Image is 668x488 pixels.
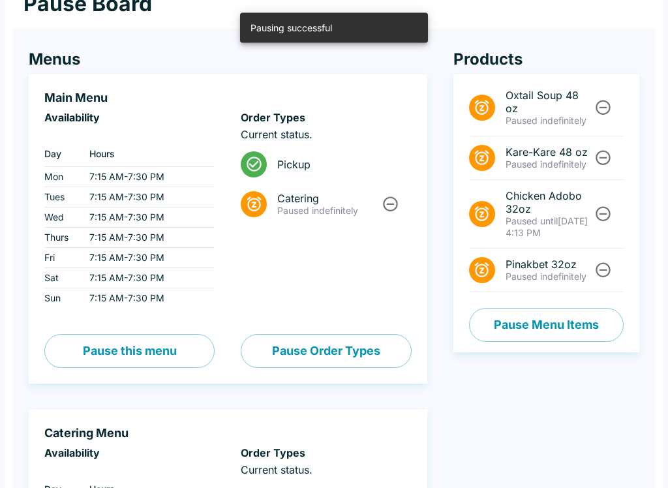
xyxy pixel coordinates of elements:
[506,115,592,127] p: Paused indefinitely
[591,96,615,120] button: Unpause
[277,206,380,217] p: Paused indefinitely
[44,142,79,168] th: Day
[506,258,592,271] span: Pinakbet 32oz
[79,168,215,188] td: 7:15 AM - 7:30 PM
[506,190,592,216] span: Chicken Adobo 32oz
[453,50,639,70] h4: Products
[44,249,79,269] td: Fri
[277,192,380,206] span: Catering
[241,129,411,142] p: Current status.
[44,335,215,369] button: Pause this menu
[506,216,592,239] p: [DATE] 4:13 PM
[469,309,624,343] button: Pause Menu Items
[241,464,411,477] p: Current status.
[277,159,401,172] span: Pickup
[506,89,592,115] span: Oxtail Soup 48 oz
[79,188,215,208] td: 7:15 AM - 7:30 PM
[29,50,427,70] h4: Menus
[79,208,215,228] td: 7:15 AM - 7:30 PM
[44,208,79,228] td: Wed
[44,112,215,125] h6: Availability
[44,129,215,142] p: ‏
[79,289,215,309] td: 7:15 AM - 7:30 PM
[44,228,79,249] td: Thurs
[591,258,615,282] button: Unpause
[378,192,402,217] button: Unpause
[591,202,615,226] button: Unpause
[44,447,215,460] h6: Availability
[79,228,215,249] td: 7:15 AM - 7:30 PM
[44,289,79,309] td: Sun
[79,249,215,269] td: 7:15 AM - 7:30 PM
[79,269,215,289] td: 7:15 AM - 7:30 PM
[44,188,79,208] td: Tues
[44,464,215,477] p: ‏
[506,146,592,159] span: Kare-Kare 48 oz
[241,335,411,369] button: Pause Order Types
[241,112,411,125] h6: Order Types
[506,271,592,283] p: Paused indefinitely
[591,146,615,170] button: Unpause
[44,269,79,289] td: Sat
[250,17,332,39] div: Pausing successful
[506,216,558,227] span: Paused until
[241,447,411,460] h6: Order Types
[79,142,215,168] th: Hours
[506,159,592,171] p: Paused indefinitely
[44,168,79,188] td: Mon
